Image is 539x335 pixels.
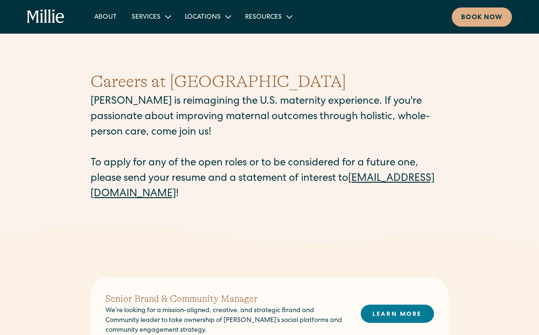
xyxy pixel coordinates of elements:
a: LEARN MORE [361,305,434,323]
div: Book now [461,13,503,23]
div: Services [124,9,177,24]
div: Locations [185,13,221,22]
h1: Careers at [GEOGRAPHIC_DATA] [91,69,449,94]
a: Book now [452,7,512,27]
a: About [87,9,124,24]
div: Services [132,13,161,22]
p: [PERSON_NAME] is reimagining the U.S. maternity experience. If you're passionate about improving ... [91,94,449,202]
h2: Senior Brand & Community Manager [105,292,346,306]
div: Resources [245,13,282,22]
a: home [27,9,65,24]
div: Locations [177,9,238,24]
div: Resources [238,9,299,24]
